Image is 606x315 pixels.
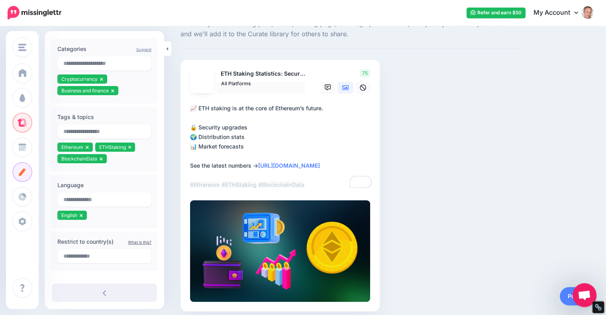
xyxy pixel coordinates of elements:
label: Categories [57,44,151,54]
div: 📈 ETH staking is at the core of Ethereum’s future. 🔒 Security upgrades 🌍 Distribution stats 📊 Mar... [190,104,373,190]
div: Restore Info Box &#10;&#10;NoFollow Info:&#10; META-Robots NoFollow: &#09;true&#10; META-Robots N... [594,303,602,311]
img: Missinglettr [8,6,61,20]
a: My Account [526,3,594,23]
span: ETHStaking [99,144,126,150]
a: Refer and earn $50 [467,8,526,18]
a: All Platforms [217,82,305,94]
span: 75 [360,69,370,77]
a: Suggest [136,47,151,52]
p: ETH Staking Statistics: Security, Distribution, Forecast [217,69,306,78]
span: English [61,212,77,218]
span: Ethereum [61,144,83,150]
a: Publish [560,287,596,305]
span: Whether you have a blog post, video, landing page, or infographic to share; compose your social p... [180,19,523,39]
div: Open chat [573,283,596,307]
label: Tags & topics [57,112,151,122]
img: menu.png [18,44,26,51]
span: All Platforms [221,79,295,88]
label: Restrict to country(s) [57,237,151,247]
span: BlockchainData [61,156,97,162]
a: What is this? [128,240,151,245]
span: Business and finance [61,88,109,94]
textarea: To enrich screen reader interactions, please activate Accessibility in Grammarly extension settings [190,104,373,190]
span: Cryptocurrency [61,76,98,82]
img: EE0BAWLJP7BCWPIYUTEJ1S0S0C3N04SD.jpg [190,200,370,301]
label: Language [57,180,151,190]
